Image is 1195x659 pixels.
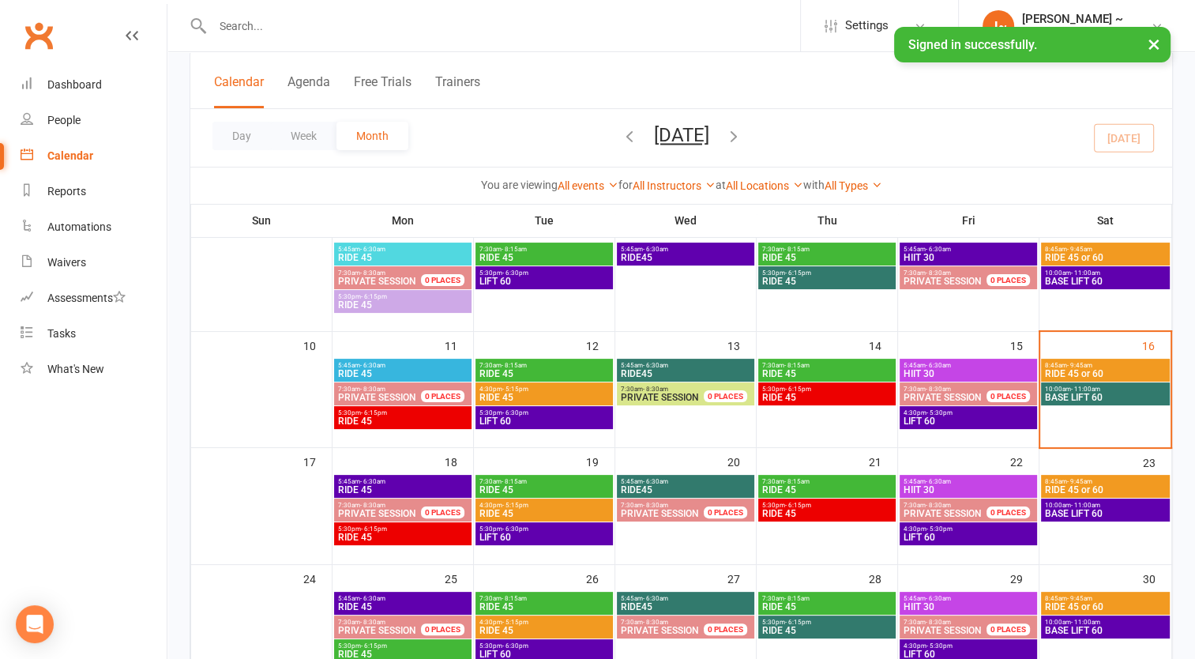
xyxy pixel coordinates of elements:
span: - 6:15pm [785,269,811,277]
button: Free Trials [354,74,411,108]
span: 5:45am [620,246,751,253]
span: 5:30pm [761,619,892,626]
span: RIDE 45 [761,509,892,518]
span: - 6:30am [643,246,668,253]
div: Tasks [47,327,76,340]
span: RIDE 45 [337,253,468,262]
a: All Locations [726,179,803,192]
span: 5:30pm [761,502,892,509]
span: PRIVATE SESSION [904,276,982,287]
div: 10 [303,332,332,358]
span: Signed in successfully. [908,37,1037,52]
span: 10:00am [1044,269,1167,277]
span: RIDE 45 or 60 [1044,369,1167,378]
div: 0 PLACES [421,274,464,286]
span: - 6:15pm [361,293,387,300]
strong: with [803,179,825,191]
span: 7:30am [620,619,723,626]
span: - 8:30am [926,269,951,277]
span: LIFT 60 [903,650,1034,659]
span: - 8:30am [360,619,385,626]
div: 23 [1143,449,1171,475]
span: RIDE 45 [337,533,468,542]
span: - 8:30am [926,386,951,393]
span: 8:45am [1044,595,1167,602]
span: 7:30am [337,502,440,509]
span: Settings [845,8,889,43]
th: Wed [615,204,757,237]
div: Calendar [47,149,93,162]
span: 7:30am [903,619,1005,626]
div: People [47,114,81,126]
span: 4:30pm [479,502,610,509]
strong: You are viewing [481,179,558,191]
span: - 6:30am [360,362,385,369]
span: 7:30am [479,595,610,602]
th: Fri [898,204,1039,237]
span: RIDE 45 [761,626,892,635]
span: 5:30pm [479,269,610,277]
span: 5:45am [620,478,751,485]
span: - 6:30pm [502,269,528,277]
a: All events [558,179,618,192]
div: 30 [1143,565,1171,591]
span: - 5:15pm [502,619,528,626]
div: Reports [47,185,86,198]
span: - 9:45am [1067,478,1092,485]
span: - 6:15pm [361,642,387,650]
span: - 6:15pm [361,525,387,533]
div: [PERSON_NAME] ~ [1022,12,1123,26]
span: 7:30am [761,362,892,369]
span: - 5:30pm [926,642,953,650]
span: - 6:30am [360,246,385,253]
a: Waivers [21,245,167,281]
span: 10:00am [1044,502,1167,509]
div: 27 [727,565,756,591]
span: 7:30am [761,246,892,253]
th: Thu [757,204,898,237]
span: 5:45am [903,478,1034,485]
span: 7:30am [479,362,610,369]
span: 5:45am [337,478,468,485]
a: What's New [21,352,167,387]
span: - 8:15am [784,362,810,369]
span: RIDE45 [620,485,751,495]
span: - 8:15am [784,595,810,602]
span: - 8:30am [360,386,385,393]
a: All Instructors [633,179,716,192]
div: Dashboard [47,78,102,91]
div: 0 PLACES [986,390,1030,402]
span: RIDE 45 [337,650,468,659]
span: - 9:45am [1067,595,1092,602]
span: PRIVATE SESSION [338,625,416,636]
span: 10:00am [1044,386,1167,393]
a: Assessments [21,281,167,316]
span: 5:30pm [479,409,610,416]
span: - 6:30am [643,362,668,369]
strong: for [618,179,633,191]
span: 4:30pm [479,619,610,626]
span: RIDE 45 [337,602,468,612]
span: - 11:00am [1071,269,1100,277]
span: - 8:15am [784,246,810,253]
span: RIDE 45 [479,369,610,378]
div: 25 [445,565,473,591]
span: HIIT 30 [903,485,1034,495]
div: 0 PLACES [421,390,464,402]
span: RIDE 45 [479,485,610,495]
span: RIDE 45 or 60 [1044,485,1167,495]
a: Calendar [21,138,167,174]
span: RIDE45 [620,369,751,378]
span: BASE LIFT 60 [1044,626,1167,635]
span: 7:30am [337,386,440,393]
button: Day [212,122,271,150]
span: 5:45am [903,246,1034,253]
span: RIDE 45 [479,393,610,402]
span: - 8:30am [643,619,668,626]
span: - 8:15am [784,478,810,485]
a: Dashboard [21,67,167,103]
div: 26 [586,565,614,591]
span: - 8:15am [502,246,527,253]
span: 8:45am [1044,362,1167,369]
span: RIDE 45 [761,277,892,286]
